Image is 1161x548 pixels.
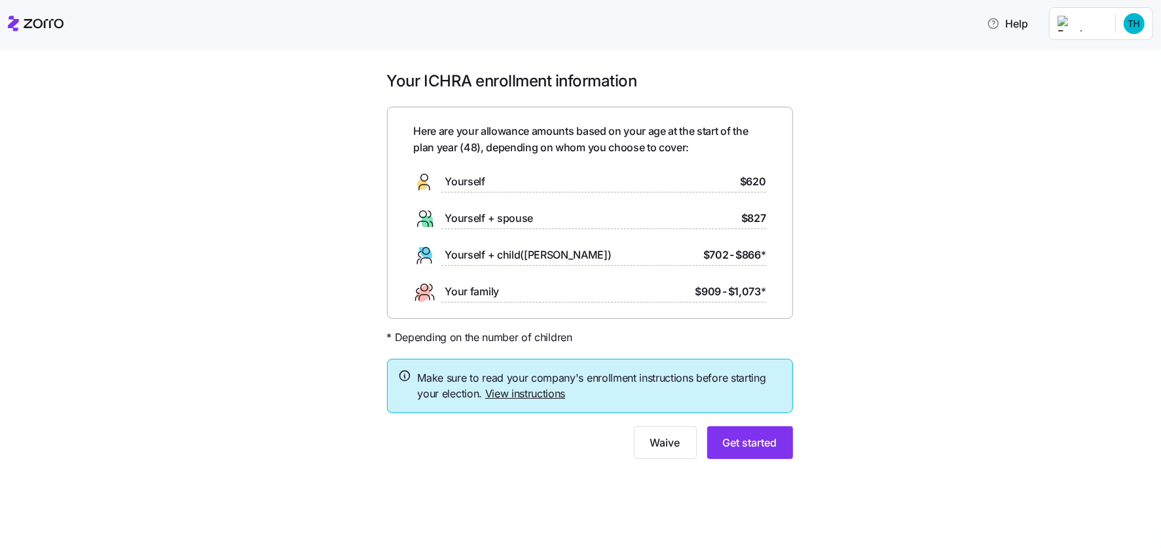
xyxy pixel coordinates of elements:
span: - [729,247,734,263]
span: Waive [650,435,680,450]
span: $620 [740,174,766,190]
a: View instructions [485,387,566,400]
button: Get started [707,426,793,459]
span: Help [987,16,1028,31]
span: Yourself + spouse [445,210,534,227]
span: * Depending on the number of children [387,329,572,346]
h1: Your ICHRA enrollment information [387,71,793,91]
img: e361a1978c157ee756e4cd5a107d41bd [1124,13,1145,34]
span: Make sure to read your company's enrollment instructions before starting your election. [418,370,782,403]
span: $702 [703,247,729,263]
span: - [722,283,727,300]
span: Here are your allowance amounts based on your age at the start of the plan year ( 48 ), depending... [414,123,766,156]
button: Help [976,10,1039,37]
img: Employer logo [1058,16,1105,31]
span: Your family [445,283,499,300]
span: Yourself [445,174,485,190]
span: $1,073 [728,283,766,300]
span: $866 [735,247,765,263]
span: Get started [723,435,777,450]
button: Waive [634,426,697,459]
span: Yourself + child([PERSON_NAME]) [445,247,612,263]
span: $909 [695,283,721,300]
span: $827 [741,210,766,227]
